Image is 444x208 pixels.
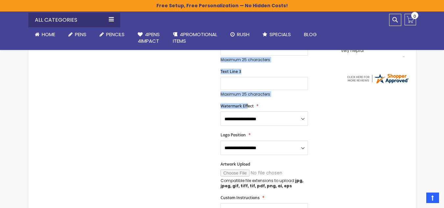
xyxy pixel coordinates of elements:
div: All Categories [28,13,120,27]
span: Specials [269,31,291,38]
p: Compatible file extensions to upload: [221,178,308,189]
span: 4Pens 4impact [138,31,160,44]
span: Pencils [106,31,125,38]
p: Maximum 25 characters [221,57,308,62]
a: Pencils [93,27,131,42]
span: Custom Instructions [221,195,260,200]
span: Blog [304,31,317,38]
p: Maximum 25 characters [221,92,308,97]
strong: jpg, jpeg, gif, tiff, tif, pdf, png, ai, eps [221,178,303,189]
a: Specials [256,27,297,42]
span: Logo Position [221,132,246,138]
span: 0 [413,13,416,19]
a: 4pens.com certificate URL [346,80,409,86]
span: Rush [237,31,249,38]
span: Text Line 3 [221,69,241,74]
span: 4PROMOTIONAL ITEMS [173,31,217,44]
a: Pens [62,27,93,42]
iframe: Google Customer Reviews [390,190,444,208]
a: 4Pens4impact [131,27,166,49]
span: Home [42,31,55,38]
a: Home [28,27,62,42]
img: 4pens.com widget logo [346,73,409,84]
span: Watermark Effect [221,103,254,109]
a: 0 [405,14,416,25]
a: 4PROMOTIONALITEMS [166,27,224,49]
a: Rush [224,27,256,42]
span: Artwork Upload [221,161,250,167]
span: Pens [75,31,86,38]
a: Blog [297,27,323,42]
div: Customer service is great and very helpful [341,44,405,58]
